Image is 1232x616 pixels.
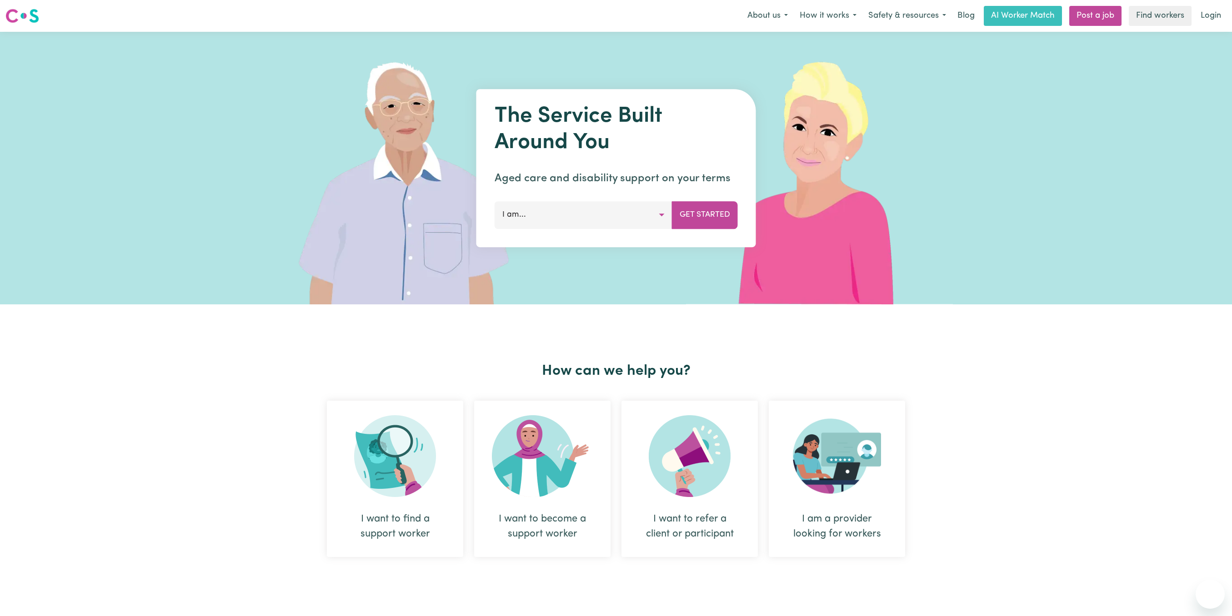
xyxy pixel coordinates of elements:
img: Search [354,415,436,497]
img: Refer [649,415,731,497]
div: I want to become a support worker [496,512,589,541]
div: I want to become a support worker [474,401,611,557]
div: I want to find a support worker [327,401,463,557]
button: Safety & resources [862,6,952,25]
div: I want to refer a client or participant [621,401,758,557]
h2: How can we help you? [321,363,911,380]
img: Careseekers logo [5,8,39,24]
h1: The Service Built Around You [495,104,738,156]
div: I want to refer a client or participant [643,512,736,541]
button: Get Started [672,201,738,229]
img: Become Worker [492,415,593,497]
a: Post a job [1069,6,1122,26]
a: Login [1195,6,1227,26]
div: I want to find a support worker [349,512,441,541]
a: Careseekers logo [5,5,39,26]
div: I am a provider looking for workers [791,512,883,541]
button: I am... [495,201,672,229]
div: I am a provider looking for workers [769,401,905,557]
button: How it works [794,6,862,25]
iframe: Button to launch messaging window [1196,580,1225,609]
a: Find workers [1129,6,1192,26]
img: Provider [793,415,881,497]
a: Blog [952,6,980,26]
p: Aged care and disability support on your terms [495,170,738,187]
button: About us [741,6,794,25]
a: AI Worker Match [984,6,1062,26]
